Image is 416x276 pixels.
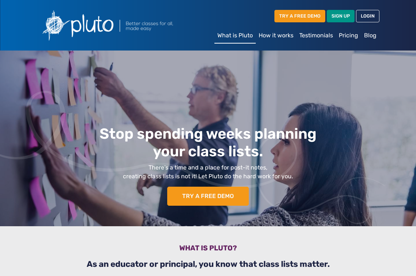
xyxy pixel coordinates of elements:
[361,28,379,43] a: Blog
[63,125,354,160] h1: Stop spending weeks planning your class lists.
[356,10,379,22] a: LOGIN
[63,163,354,181] p: There’s a time and a place for post-it notes, creating class lists is not it! Let Pluto do the ha...
[327,10,355,22] a: SIGN UP
[87,259,330,269] b: As an educator or principal, you know that class lists matter.
[214,28,256,44] a: What is Pluto
[274,10,325,22] a: TRY A FREE DEMO
[296,28,336,43] a: Testimonials
[336,28,361,43] a: Pricing
[256,28,296,43] a: How it works
[37,6,213,45] img: Pluto logo with the text Better classes for all, made easy
[167,187,249,206] a: TRY A FREE DEMO
[41,244,375,255] h3: What is pluto?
